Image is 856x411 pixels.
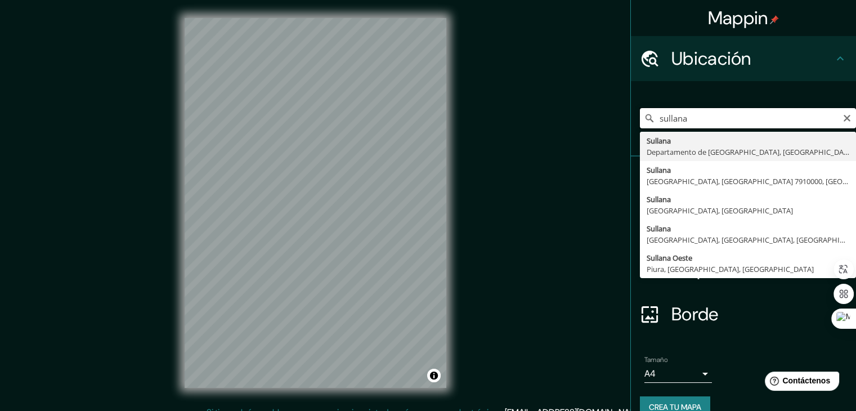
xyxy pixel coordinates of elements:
font: Sullana [647,165,671,175]
iframe: Lanzador de widgets de ayuda [756,367,844,399]
div: Patas [631,157,856,202]
font: Sullana [647,224,671,234]
font: Sullana [647,136,671,146]
div: Estilo [631,202,856,247]
font: Borde [671,302,719,326]
img: pin-icon.png [770,15,779,24]
font: Mappin [708,6,768,30]
canvas: Mapa [185,18,446,388]
div: Borde [631,292,856,337]
font: [GEOGRAPHIC_DATA], [GEOGRAPHIC_DATA] [647,205,793,216]
button: Claro [842,112,851,123]
div: Ubicación [631,36,856,81]
font: Piura, [GEOGRAPHIC_DATA], [GEOGRAPHIC_DATA] [647,264,814,274]
font: Ubicación [671,47,751,70]
div: Disposición [631,247,856,292]
font: Tamaño [644,355,667,364]
button: Activar o desactivar atribución [427,369,441,382]
font: Sullana [647,194,671,204]
font: A4 [644,368,656,379]
font: Departamento de [GEOGRAPHIC_DATA], [GEOGRAPHIC_DATA] [647,147,854,157]
div: A4 [644,365,712,383]
input: Elige tu ciudad o zona [640,108,856,128]
font: Sullana Oeste [647,253,692,263]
